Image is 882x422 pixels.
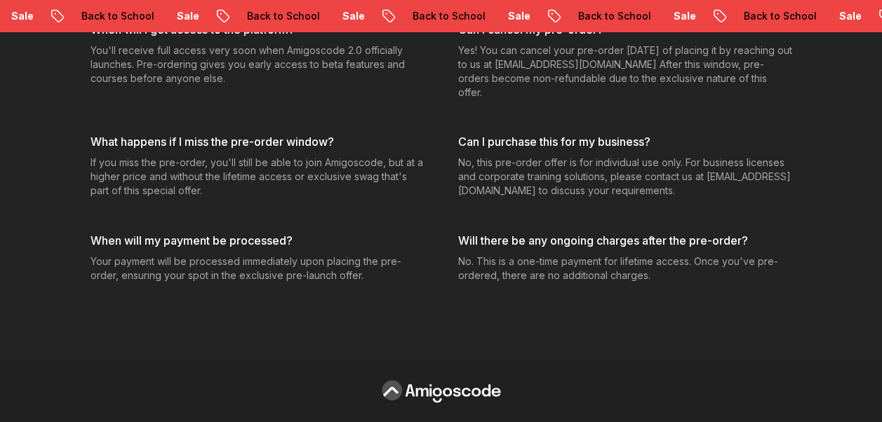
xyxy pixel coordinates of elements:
[400,9,495,23] p: Back to School
[495,9,540,23] p: Sale
[661,9,706,23] p: Sale
[91,133,425,150] h3: What happens if I miss the pre-order window?
[458,156,792,198] p: No, this pre-order offer is for individual use only. For business licenses and corporate training...
[91,231,425,248] h3: When will my payment be processed?
[164,9,209,23] p: Sale
[458,254,792,282] p: No. This is a one-time payment for lifetime access. Once you've pre-ordered, there are no additio...
[566,9,661,23] p: Back to School
[91,43,425,86] p: You'll receive full access very soon when Amigoscode 2.0 officially launches. Pre-ordering gives ...
[827,9,871,23] p: Sale
[458,43,792,100] p: Yes! You can cancel your pre-order [DATE] of placing it by reaching out to us at [EMAIL_ADDRESS][...
[91,156,425,198] p: If you miss the pre-order, you'll still be able to join Amigoscode, but at a higher price and wit...
[91,254,425,282] p: Your payment will be processed immediately upon placing the pre-order, ensuring your spot in the ...
[458,231,792,248] h3: Will there be any ongoing charges after the pre-order?
[69,9,164,23] p: Back to School
[731,9,827,23] p: Back to School
[234,9,330,23] p: Back to School
[330,9,375,23] p: Sale
[458,133,792,150] h3: Can I purchase this for my business?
